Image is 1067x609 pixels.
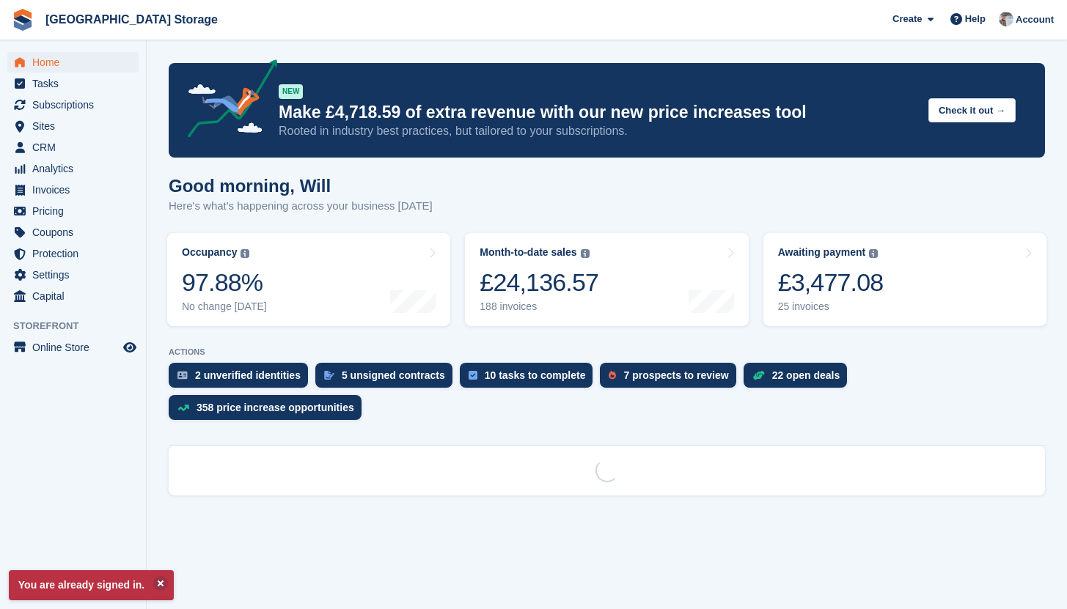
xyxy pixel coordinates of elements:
a: [GEOGRAPHIC_DATA] Storage [40,7,224,32]
a: menu [7,158,139,179]
p: ACTIONS [169,347,1045,357]
span: Subscriptions [32,95,120,115]
span: Capital [32,286,120,306]
p: Rooted in industry best practices, but tailored to your subscriptions. [279,123,917,139]
span: Protection [32,243,120,264]
a: menu [7,265,139,285]
p: Make £4,718.59 of extra revenue with our new price increases tool [279,102,917,123]
span: Help [965,12,986,26]
img: icon-info-grey-7440780725fd019a000dd9b08b2336e03edf1995a4989e88bcd33f0948082b44.svg [581,249,590,258]
div: NEW [279,84,303,99]
a: 10 tasks to complete [460,363,601,395]
a: Month-to-date sales £24,136.57 188 invoices [465,233,748,326]
div: £24,136.57 [480,267,598,298]
h1: Good morning, Will [169,176,433,196]
div: Occupancy [182,246,237,259]
span: Storefront [13,319,146,333]
div: Month-to-date sales [480,246,576,259]
img: icon-info-grey-7440780725fd019a000dd9b08b2336e03edf1995a4989e88bcd33f0948082b44.svg [241,249,249,258]
a: menu [7,180,139,200]
a: 22 open deals [744,363,855,395]
span: Settings [32,265,120,285]
a: Preview store [121,339,139,356]
div: 7 prospects to review [623,369,728,381]
a: 358 price increase opportunities [169,395,369,427]
a: menu [7,222,139,243]
img: Will Strivens [999,12,1013,26]
span: CRM [32,137,120,158]
a: Occupancy 97.88% No change [DATE] [167,233,450,326]
div: 22 open deals [772,369,840,381]
span: Tasks [32,73,120,94]
a: 5 unsigned contracts [315,363,460,395]
span: Home [32,52,120,73]
span: Create [892,12,922,26]
button: Check it out → [928,98,1016,122]
img: price_increase_opportunities-93ffe204e8149a01c8c9dc8f82e8f89637d9d84a8eef4429ea346261dce0b2c0.svg [177,405,189,411]
a: menu [7,52,139,73]
img: task-75834270c22a3079a89374b754ae025e5fb1db73e45f91037f5363f120a921f8.svg [469,371,477,380]
div: 10 tasks to complete [485,369,586,381]
a: menu [7,201,139,221]
a: menu [7,95,139,115]
img: icon-info-grey-7440780725fd019a000dd9b08b2336e03edf1995a4989e88bcd33f0948082b44.svg [869,249,878,258]
img: price-adjustments-announcement-icon-8257ccfd72463d97f412b2fc003d46551f7dbcb40ab6d574587a9cd5c0d94... [175,59,278,143]
div: No change [DATE] [182,300,267,313]
img: prospect-51fa495bee0391a8d652442698ab0144808aea92771e9ea1ae160a38d050c398.svg [609,371,616,380]
img: verify_identity-adf6edd0f0f0b5bbfe63781bf79b02c33cf7c696d77639b501bdc392416b5a36.svg [177,371,188,380]
div: 25 invoices [778,300,884,313]
span: Coupons [32,222,120,243]
p: Here's what's happening across your business [DATE] [169,198,433,215]
img: stora-icon-8386f47178a22dfd0bd8f6a31ec36ba5ce8667c1dd55bd0f319d3a0aa187defe.svg [12,9,34,31]
span: Invoices [32,180,120,200]
a: menu [7,137,139,158]
div: Awaiting payment [778,246,866,259]
a: menu [7,243,139,264]
div: 2 unverified identities [195,369,301,381]
div: 358 price increase opportunities [197,402,354,413]
div: £3,477.08 [778,267,884,298]
p: You are already signed in. [9,570,174,600]
div: 5 unsigned contracts [342,369,445,381]
span: Pricing [32,201,120,221]
a: menu [7,286,139,306]
a: menu [7,116,139,136]
span: Sites [32,116,120,136]
a: menu [7,337,139,358]
div: 188 invoices [480,300,598,313]
a: menu [7,73,139,94]
img: deal-1b604bf984904fb50ccaf53a9ad4b4a5d6e5aea283cecdc64d6e3604feb123c2.svg [752,370,765,380]
span: Account [1016,12,1054,27]
span: Analytics [32,158,120,179]
div: 97.88% [182,267,267,298]
span: Online Store [32,337,120,358]
img: contract_signature_icon-13c848040528278c33f63329250d36e43548de30e8caae1d1a13099fd9432cc5.svg [324,371,334,380]
a: 7 prospects to review [600,363,743,395]
a: 2 unverified identities [169,363,315,395]
a: Awaiting payment £3,477.08 25 invoices [763,233,1046,326]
